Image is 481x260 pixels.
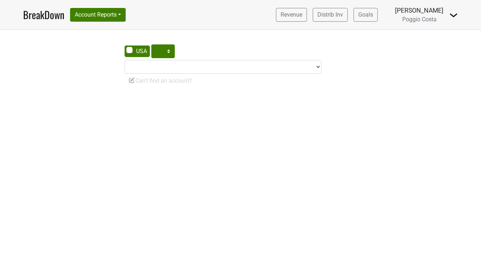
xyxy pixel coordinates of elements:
a: Goals [354,8,378,22]
a: Distrib Inv [313,8,348,22]
div: [PERSON_NAME] [395,6,443,15]
img: Edit [128,77,135,84]
a: Revenue [276,8,307,22]
span: Poggio Costa [402,16,437,23]
span: Can't find an account? [128,77,192,84]
button: Account Reports [70,8,126,22]
a: BreakDown [23,7,64,22]
img: Dropdown Menu [449,11,458,19]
